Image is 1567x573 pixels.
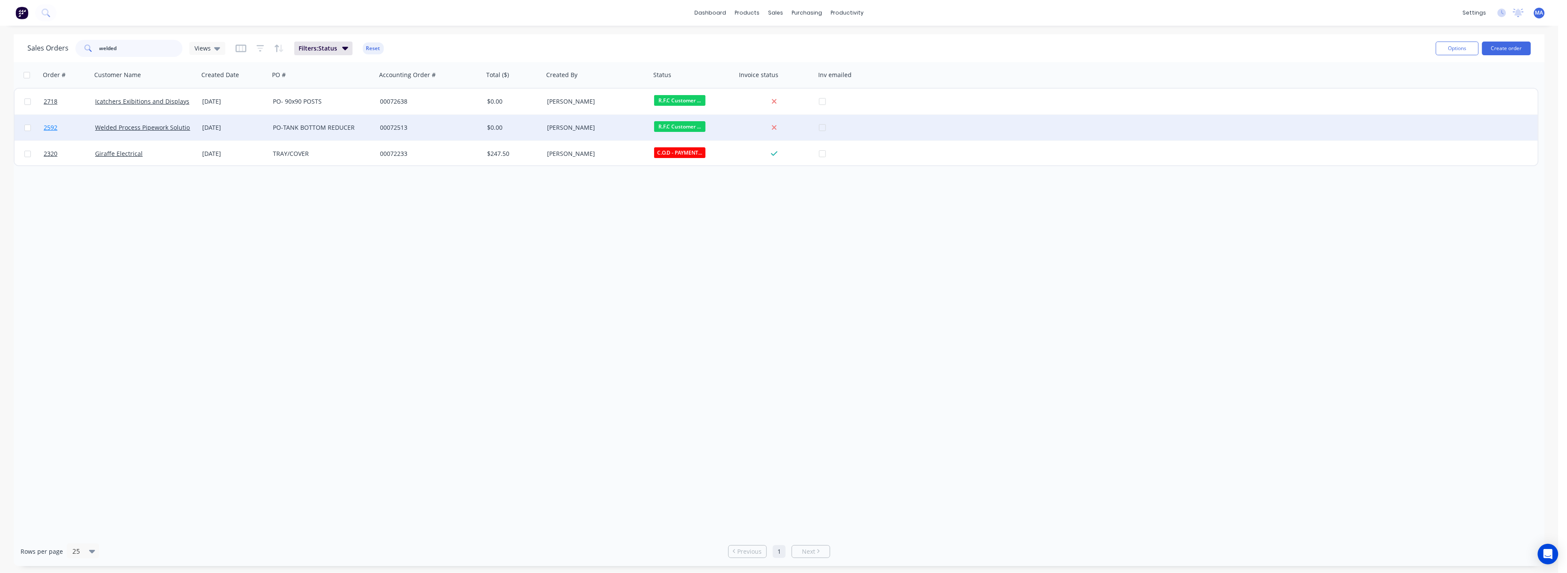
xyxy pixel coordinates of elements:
a: Giraffe Electrical [95,149,143,158]
span: 2592 [44,123,57,132]
a: Icatchers Exibitions and Displays [95,97,189,105]
span: R.F.C Customer ... [654,121,706,132]
div: purchasing [788,6,827,19]
a: Page 1 is your current page [773,545,786,558]
div: Created By [546,71,577,79]
div: settings [1459,6,1491,19]
ul: Pagination [725,545,834,558]
div: productivity [827,6,868,19]
span: Next [802,547,815,556]
div: 00072513 [380,123,475,132]
div: $0.00 [487,123,538,132]
div: sales [764,6,788,19]
a: 2320 [44,141,95,167]
div: Invoice status [739,71,778,79]
a: dashboard [691,6,731,19]
span: 2718 [44,97,57,106]
div: PO-TANK BOTTOM REDUCER [273,123,368,132]
div: [DATE] [202,97,266,106]
div: Created Date [201,71,239,79]
div: 00072638 [380,97,475,106]
a: Welded Process Pipework Solutions Pty Ltd [95,123,218,131]
h1: Sales Orders [27,44,69,52]
span: MA [1535,9,1543,17]
button: Options [1436,42,1479,55]
div: $247.50 [487,149,538,158]
div: TRAY/COVER [273,149,368,158]
span: R.F.C Customer ... [654,95,706,106]
span: Previous [738,547,762,556]
a: Previous page [729,547,766,556]
div: PO- 90x90 POSTS [273,97,368,106]
div: Accounting Order # [379,71,436,79]
div: Customer Name [94,71,141,79]
span: Views [194,44,211,53]
div: 00072233 [380,149,475,158]
span: C.O.D - PAYMENT... [654,147,706,158]
div: $0.00 [487,97,538,106]
span: Rows per page [21,547,63,556]
div: PO # [272,71,286,79]
span: 2320 [44,149,57,158]
div: [PERSON_NAME] [547,149,642,158]
div: Open Intercom Messenger [1538,544,1558,564]
div: [DATE] [202,149,266,158]
div: Total ($) [486,71,509,79]
div: [PERSON_NAME] [547,97,642,106]
div: Order # [43,71,66,79]
button: Filters:Status [294,42,353,55]
div: Inv emailed [818,71,852,79]
div: [DATE] [202,123,266,132]
a: 2592 [44,115,95,140]
button: Reset [363,42,384,54]
a: 2718 [44,89,95,114]
div: [PERSON_NAME] [547,123,642,132]
a: Next page [792,547,830,556]
div: Status [653,71,671,79]
button: Create order [1482,42,1531,55]
input: Search... [99,40,183,57]
img: Factory [15,6,28,19]
div: products [731,6,764,19]
span: Filters: Status [299,44,337,53]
